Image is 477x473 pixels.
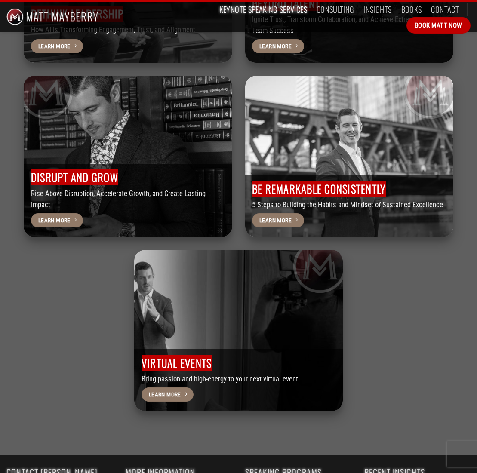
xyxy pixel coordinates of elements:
[142,387,194,402] a: Learn More
[219,2,307,17] a: Keynote Speaking Services
[259,42,292,51] span: Learn More
[6,2,98,32] img: Matt Mayberry
[252,200,446,211] p: 5 Steps to Building the Habits and Mindset of Sustained Excellence
[31,213,83,228] a: Learn More
[364,2,392,17] a: Insights
[415,20,462,31] span: Book Matt Now
[431,2,459,17] a: Contact
[142,374,335,385] p: Bring passion and high-energy to your next virtual event
[317,2,354,17] a: Consulting
[31,188,225,211] p: Rise Above Disruption, Accelerate Growth, and Create Lasting Impact
[38,42,71,51] span: Learn More
[252,213,304,228] a: Learn More
[252,181,386,197] span: Be Remarkable Consistently
[252,39,304,54] a: Learn More
[245,76,453,237] img: Matt Mayberry Keynote Speaker
[406,17,471,34] a: Book Matt Now
[31,39,83,54] a: Learn More
[31,169,118,185] span: DISRUPT AND GROW
[38,216,71,225] span: Learn More
[142,355,212,371] span: Virtual Events
[401,2,422,17] a: Books
[259,216,292,225] span: Learn More
[149,390,181,399] span: Learn More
